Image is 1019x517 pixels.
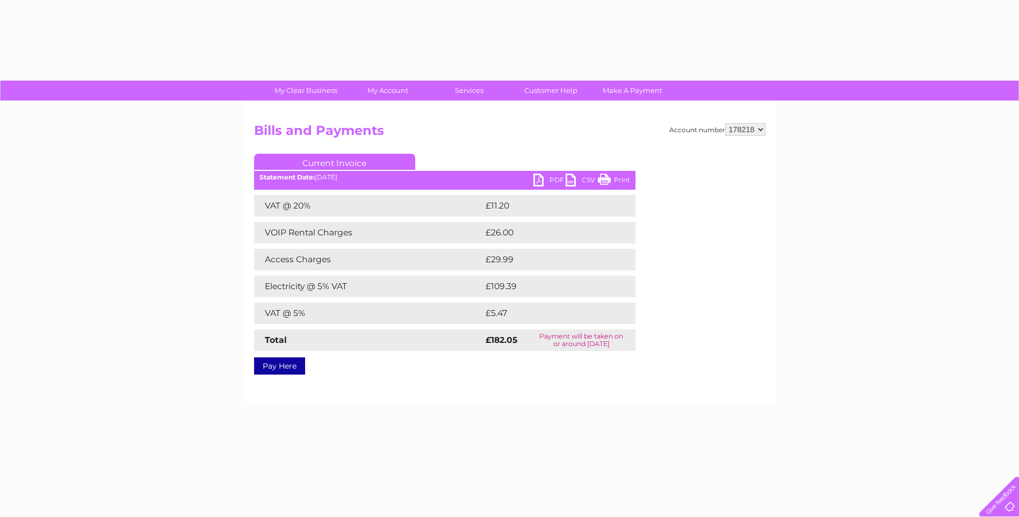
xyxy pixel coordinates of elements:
a: PDF [533,174,566,189]
td: £109.39 [483,276,616,297]
td: Payment will be taken on or around [DATE] [527,329,635,351]
td: £26.00 [483,222,615,243]
strong: Total [265,335,287,345]
strong: £182.05 [486,335,517,345]
td: £5.47 [483,303,610,324]
a: Services [425,81,514,100]
a: Customer Help [507,81,595,100]
td: Access Charges [254,249,483,270]
td: VOIP Rental Charges [254,222,483,243]
td: VAT @ 20% [254,195,483,217]
a: My Clear Business [262,81,350,100]
a: My Account [343,81,432,100]
td: £29.99 [483,249,615,270]
div: Account number [669,123,765,136]
td: VAT @ 5% [254,303,483,324]
td: Electricity @ 5% VAT [254,276,483,297]
h2: Bills and Payments [254,123,765,143]
a: Current Invoice [254,154,415,170]
a: Pay Here [254,357,305,375]
a: Print [598,174,630,189]
td: £11.20 [483,195,612,217]
a: Make A Payment [588,81,677,100]
b: Statement Date: [259,173,315,181]
div: [DATE] [254,174,635,181]
a: CSV [566,174,598,189]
